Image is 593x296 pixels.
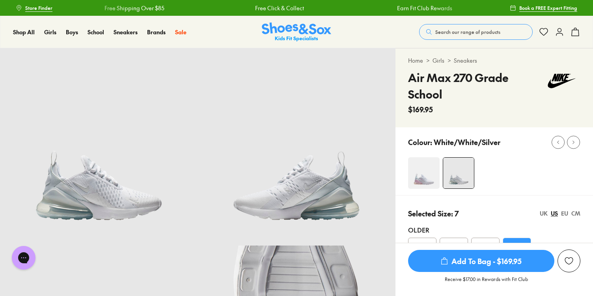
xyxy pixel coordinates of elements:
a: Book a FREE Expert Fitting [510,1,577,15]
img: Vendor logo [543,69,580,93]
p: Colour: [408,137,432,147]
div: CM [571,209,580,218]
iframe: Gorgias live chat messenger [8,243,39,272]
span: Search our range of products [435,28,500,35]
a: Sale [175,28,186,36]
span: Store Finder [25,4,52,11]
a: Girls [433,56,444,65]
button: Add To Bag - $169.95 [408,249,554,272]
span: Book a FREE Expert Fitting [519,4,577,11]
span: 6 [483,242,487,252]
div: US [551,209,558,218]
span: $169.95 [408,104,433,115]
a: Boys [66,28,78,36]
a: Free Shipping Over $85 [104,4,164,12]
img: 11_1 [443,158,474,188]
a: Sneakers [114,28,138,36]
span: 7 [515,242,518,252]
p: Receive $17.00 in Rewards with Fit Club [445,276,528,290]
p: Selected Size: 7 [408,208,459,219]
img: SNS_Logo_Responsive.svg [262,22,331,42]
h4: Air Max 270 Grade School [408,69,543,102]
button: Add to Wishlist [558,249,580,272]
a: Brands [147,28,166,36]
div: > > [408,56,580,65]
a: Store Finder [16,1,52,15]
a: Earn Fit Club Rewards [397,4,452,12]
span: 5 [452,242,455,252]
a: Free Click & Collect [255,4,304,12]
div: EU [561,209,568,218]
button: Search our range of products [419,24,533,40]
a: School [88,28,104,36]
a: Sneakers [454,56,477,65]
div: UK [540,209,548,218]
div: Older [408,225,580,235]
span: 4 [420,242,424,252]
img: 4-533761_1 [408,157,440,189]
p: White/White/Silver [434,137,500,147]
img: 12_1 [198,48,395,246]
a: Home [408,56,423,65]
a: Girls [44,28,56,36]
a: Shop All [13,28,35,36]
a: Shoes & Sox [262,22,331,42]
